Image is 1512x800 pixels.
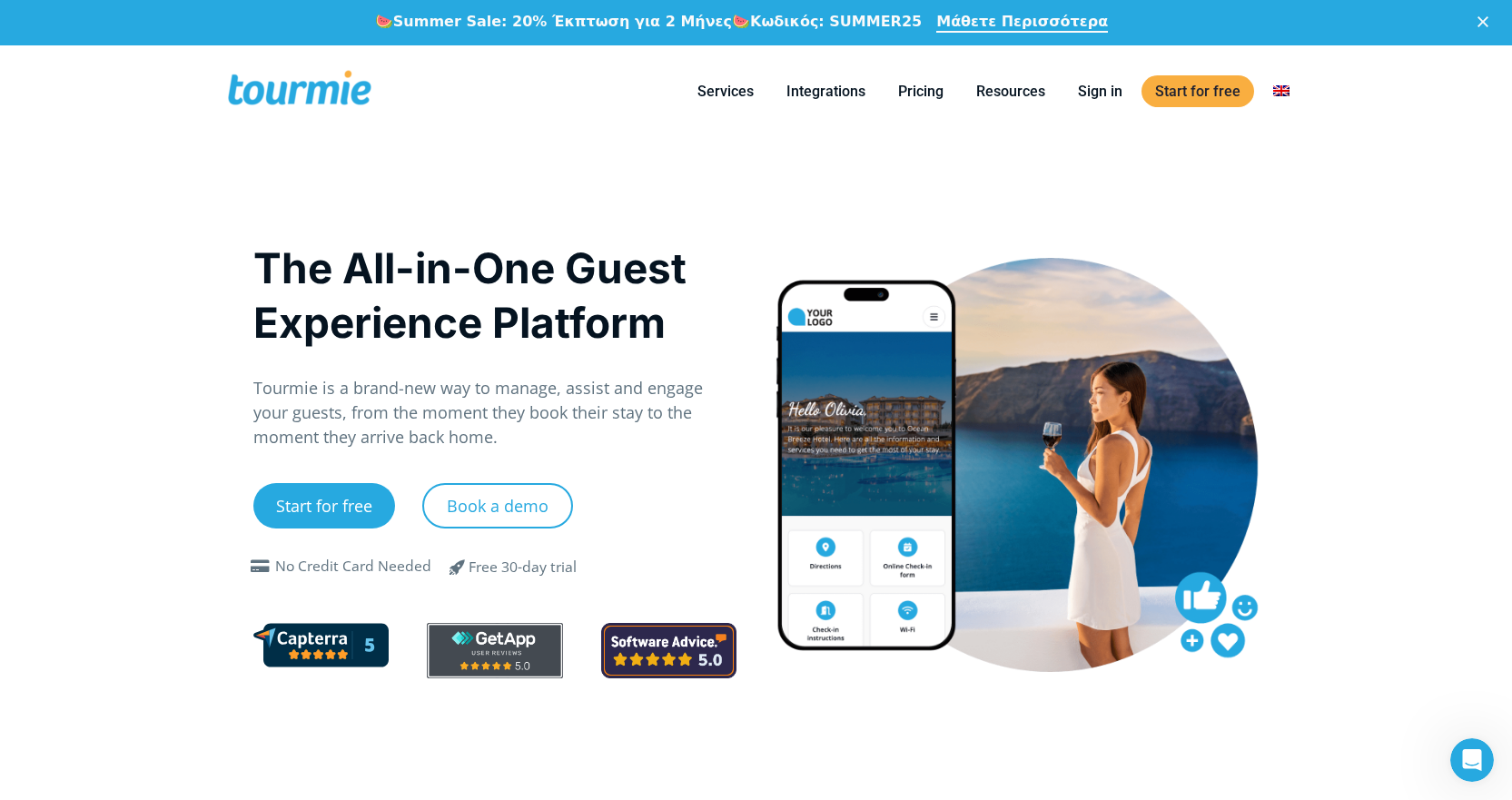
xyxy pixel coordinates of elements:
p: Tourmie is a brand-new way to manage, assist and engage your guests, from the moment they book th... [253,376,737,449]
span:  [436,556,479,578]
a: Μάθετε Περισσότερα [936,13,1108,33]
h1: The All-in-One Guest Experience Platform [253,241,737,350]
a: Book a demo [422,483,573,528]
span:  [246,559,275,574]
b: Κωδικός: SUMMER25 [750,13,922,30]
a: Resources [963,80,1059,103]
a: Start for free [1141,75,1254,107]
a: Services [684,80,767,103]
b: Summer Sale: 20% Έκπτωση για 2 Μήνες [393,13,732,30]
a: Start for free [253,483,395,528]
div: No Credit Card Needed [275,556,431,578]
a: Sign in [1064,80,1136,103]
iframe: Intercom live chat [1450,738,1494,782]
a: Integrations [773,80,879,103]
div: 🍉 🍉 [375,13,922,31]
a: Pricing [884,80,957,103]
div: Free 30-day trial [469,557,577,578]
div: Κλείσιμο [1477,16,1496,27]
